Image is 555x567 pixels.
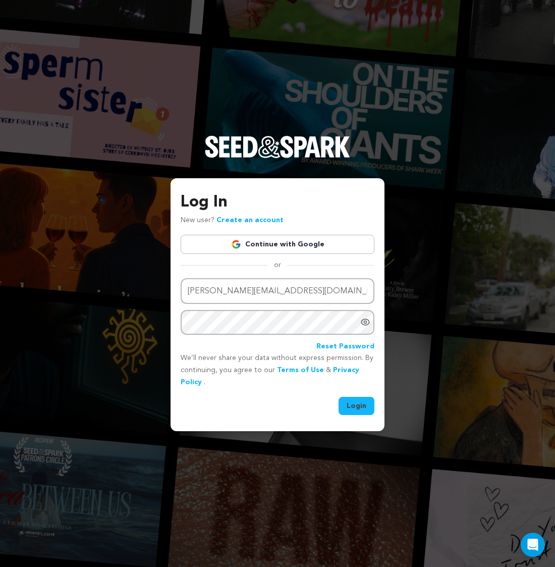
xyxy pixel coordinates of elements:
span: or [268,260,287,270]
a: Continue with Google [181,235,374,254]
img: Google logo [231,239,241,249]
h3: Log In [181,190,374,215]
input: Email address [181,278,374,304]
p: We’ll never share your data without express permission. By continuing, you agree to our & . [181,352,374,388]
button: Login [339,397,374,415]
a: Seed&Spark Homepage [205,136,350,178]
a: Reset Password [316,341,374,353]
img: Seed&Spark Logo [205,136,350,158]
p: New user? [181,215,284,227]
div: Open Intercom Messenger [521,533,545,557]
a: Terms of Use [277,367,324,374]
a: Show password as plain text. Warning: this will display your password on the screen. [360,317,370,327]
a: Create an account [216,217,284,224]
